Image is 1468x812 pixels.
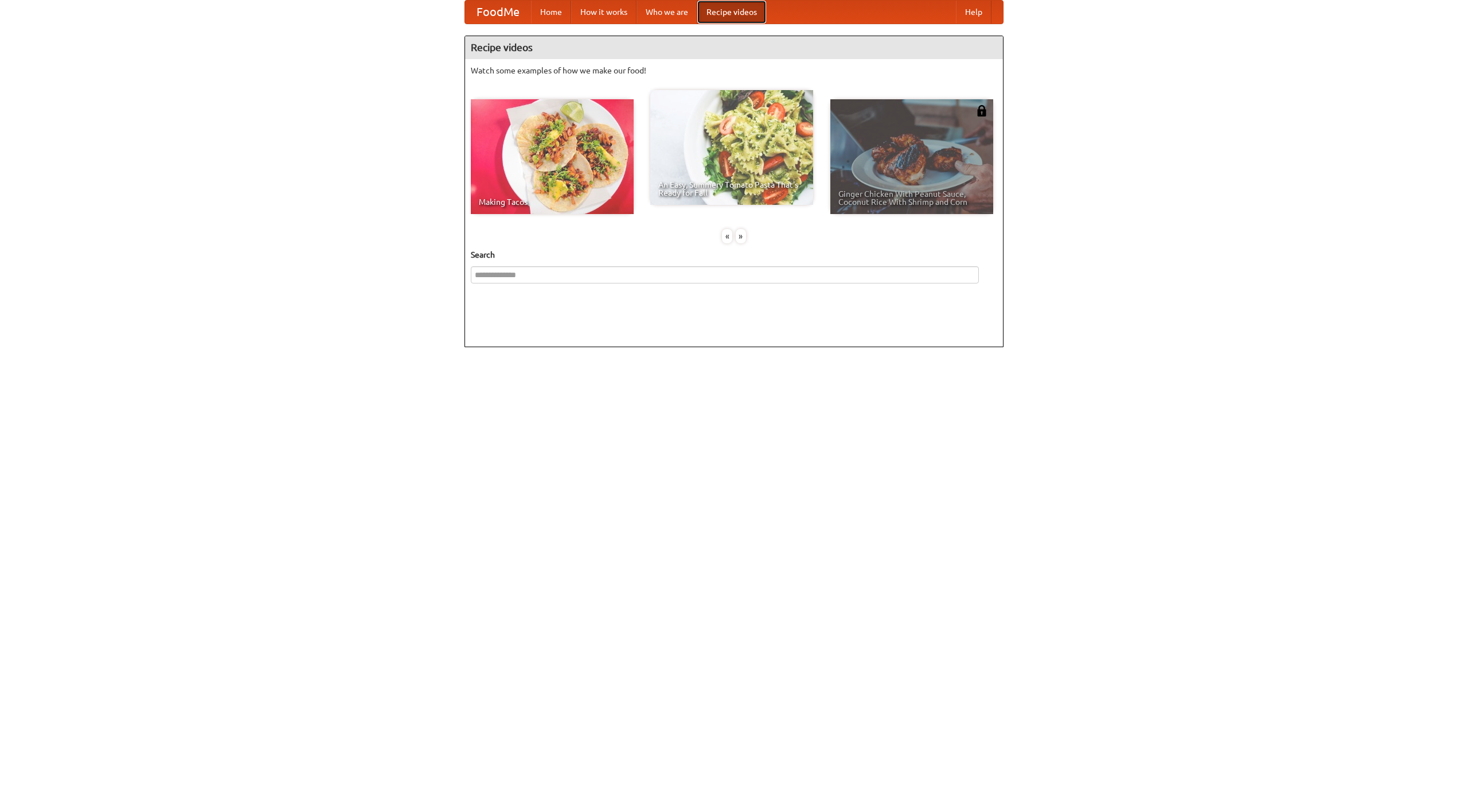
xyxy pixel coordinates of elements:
a: FoodMe [465,1,531,24]
span: Making Tacos [479,198,626,206]
a: Home [531,1,571,24]
p: Watch some examples of how we make our food! [471,65,997,76]
h4: Recipe videos [465,36,1003,59]
img: 483408.png [976,105,987,116]
a: Who we are [637,1,697,24]
h5: Search [471,249,997,261]
a: An Easy, Summery Tomato Pasta That's Ready for Fall [650,90,813,205]
a: How it works [571,1,637,24]
div: » [736,229,746,243]
span: An Easy, Summery Tomato Pasta That's Ready for Fall [658,181,805,197]
a: Help [956,1,991,24]
a: Recipe videos [697,1,766,24]
div: « [722,229,732,243]
a: Making Tacos [471,99,634,214]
